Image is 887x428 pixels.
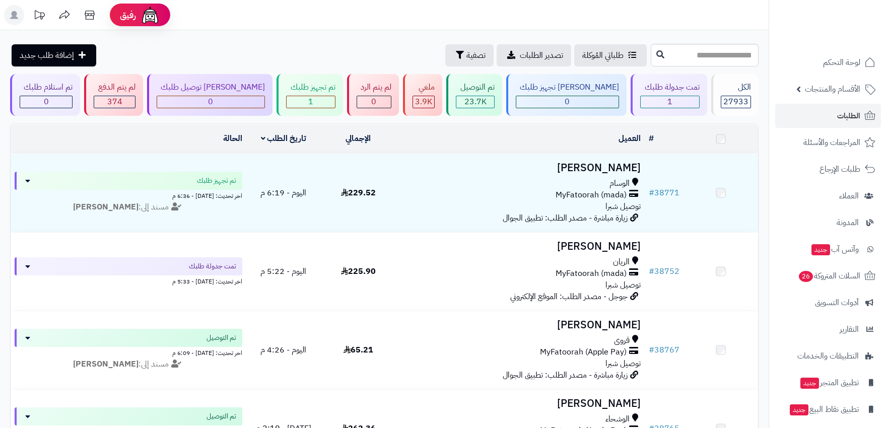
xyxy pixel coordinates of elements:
[20,49,74,61] span: إضافة طلب جديد
[27,5,52,28] a: تحديثات المنصة
[609,178,630,189] span: الوسام
[640,82,699,93] div: تمت جدولة طلبك
[341,187,376,199] span: 229.52
[840,322,859,336] span: التقارير
[189,261,236,271] span: تمت جدولة طلبك
[260,344,306,356] span: اليوم - 4:26 م
[399,241,640,252] h3: [PERSON_NAME]
[799,376,859,390] span: تطبيق المتجر
[287,96,334,108] div: 1
[12,44,96,66] a: إضافة طلب جديد
[413,96,434,108] div: 3851
[790,404,808,415] span: جديد
[803,135,860,150] span: المراجعات والأسئلة
[73,201,139,213] strong: [PERSON_NAME]
[709,74,761,116] a: الكل27933
[823,55,860,69] span: لوحة التحكم
[556,189,627,201] span: MyFatoorah (mada)
[837,216,859,230] span: المدونة
[839,189,859,203] span: العملاء
[775,317,881,341] a: التقارير
[413,82,435,93] div: ملغي
[605,413,630,425] span: الوشحاء
[503,369,628,381] span: زيارة مباشرة - مصدر الطلب: تطبيق الجوال
[504,74,629,116] a: [PERSON_NAME] تجهيز طلبك 0
[157,96,264,108] div: 0
[510,291,628,303] span: جوجل - مصدر الطلب: الموقع الإلكتروني
[775,397,881,421] a: تطبيق نقاط البيعجديد
[120,9,136,21] span: رفيق
[401,74,444,116] a: ملغي 3.9K
[503,212,628,224] span: زيارة مباشرة - مصدر الطلب: تطبيق الجوال
[8,74,82,116] a: تم استلام طلبك 0
[516,96,619,108] div: 0
[605,279,641,291] span: توصيل شبرا
[775,237,881,261] a: وآتس آبجديد
[775,264,881,288] a: السلات المتروكة26
[157,82,265,93] div: [PERSON_NAME] توصيل طلبك
[820,162,860,176] span: طلبات الإرجاع
[107,96,122,108] span: 374
[346,132,371,145] a: الإجمالي
[619,132,641,145] a: العميل
[605,200,641,212] span: توصيل شبرا
[456,82,494,93] div: تم التوصيل
[145,74,275,116] a: [PERSON_NAME] توصيل طلبك 0
[456,96,494,108] div: 23706
[341,265,376,277] span: 225.90
[614,335,630,346] span: قروى
[208,96,213,108] span: 0
[540,346,627,358] span: MyFatoorah (Apple Pay)
[140,5,160,25] img: ai-face.png
[399,319,640,331] h3: [PERSON_NAME]
[444,74,504,116] a: تم التوصيل 23.7K
[344,344,373,356] span: 65.21
[565,96,570,108] span: 0
[357,96,391,108] div: 0
[415,96,432,108] span: 3.9K
[574,44,647,66] a: طلباتي المُوكلة
[775,157,881,181] a: طلبات الإرجاع
[308,96,313,108] span: 1
[649,132,654,145] a: #
[556,268,627,279] span: MyFatoorah (mada)
[44,96,49,108] span: 0
[582,49,624,61] span: طلباتي المُوكلة
[260,187,306,199] span: اليوم - 6:19 م
[15,275,242,286] div: اخر تحديث: [DATE] - 5:33 م
[345,74,401,116] a: لم يتم الرد 0
[207,411,236,421] span: تم التوصيل
[82,74,145,116] a: لم يتم الدفع 374
[797,349,859,363] span: التطبيقات والخدمات
[73,358,139,370] strong: [PERSON_NAME]
[261,132,307,145] a: تاريخ الطلب
[775,210,881,235] a: المدونة
[799,271,813,282] span: 26
[260,265,306,277] span: اليوم - 5:22 م
[789,402,859,416] span: تطبيق نقاط البيع
[649,187,654,199] span: #
[641,96,699,108] div: 1
[775,344,881,368] a: التطبيقات والخدمات
[275,74,345,116] a: تم تجهيز طلبك 1
[667,96,672,108] span: 1
[94,96,134,108] div: 374
[94,82,135,93] div: لم يتم الدفع
[649,265,679,277] a: #38752
[357,82,391,93] div: لم يتم الرد
[815,296,859,310] span: أدوات التسويق
[516,82,619,93] div: [PERSON_NAME] تجهيز طلبك
[207,333,236,343] span: تم التوصيل
[723,96,748,108] span: 27933
[286,82,335,93] div: تم تجهيز طلبك
[800,378,819,389] span: جديد
[649,265,654,277] span: #
[775,104,881,128] a: الطلبات
[775,50,881,75] a: لوحة التحكم
[798,269,860,283] span: السلات المتروكة
[837,109,860,123] span: الطلبات
[629,74,709,116] a: تمت جدولة طلبك 1
[775,184,881,208] a: العملاء
[464,96,487,108] span: 23.7K
[649,344,679,356] a: #38767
